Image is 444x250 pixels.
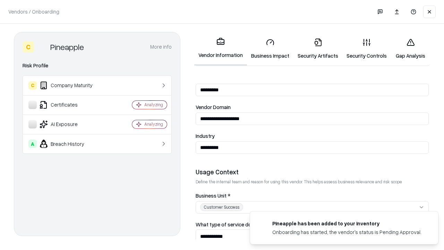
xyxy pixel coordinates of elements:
p: Vendors / Onboarding [8,8,59,15]
div: Pineapple [50,41,84,52]
div: Company Maturity [28,81,111,90]
div: Analyzing [144,102,163,108]
div: Risk Profile [23,61,172,70]
div: A [28,140,37,148]
div: AI Exposure [28,120,111,128]
div: Certificates [28,101,111,109]
label: Vendor Domain [196,105,429,110]
img: pineappleenergy.com [258,220,267,228]
label: What type of service does the vendor provide? * [196,222,429,227]
a: Security Artifacts [293,33,342,65]
button: Customer Success [196,201,429,214]
div: Customer Success [200,203,243,211]
a: Gap Analysis [391,33,430,65]
p: Define the internal team and reason for using this vendor. This helps assess business relevance a... [196,179,429,185]
img: Pineapple [36,41,48,52]
div: Breach History [28,140,111,148]
div: C [23,41,34,52]
div: Pineapple has been added to your inventory [272,220,421,227]
div: C [28,81,37,90]
div: Onboarding has started, the vendor's status is Pending Approval. [272,228,421,236]
label: Business Unit * [196,193,429,198]
button: More info [150,41,172,53]
div: Analyzing [144,121,163,127]
a: Security Controls [342,33,391,65]
a: Vendor Information [194,32,247,66]
div: Usage Context [196,168,429,176]
label: Industry [196,133,429,139]
a: Business Impact [247,33,293,65]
